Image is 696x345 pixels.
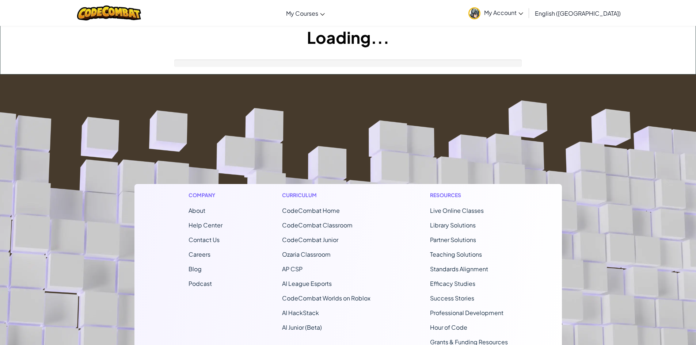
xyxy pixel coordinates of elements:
span: My Courses [286,9,318,17]
span: CodeCombat Home [282,207,340,214]
a: My Courses [282,3,328,23]
a: AP CSP [282,265,303,273]
a: CodeCombat Junior [282,236,338,244]
a: CodeCombat Classroom [282,221,353,229]
a: Ozaria Classroom [282,250,331,258]
a: AI League Esports [282,280,332,287]
a: Blog [189,265,202,273]
a: Live Online Classes [430,207,484,214]
a: Hour of Code [430,323,467,331]
a: Professional Development [430,309,503,317]
h1: Loading... [0,26,696,49]
h1: Curriculum [282,191,370,199]
a: Efficacy Studies [430,280,475,287]
h1: Company [189,191,223,199]
a: Podcast [189,280,212,287]
a: AI Junior (Beta) [282,323,322,331]
img: CodeCombat logo [77,5,141,20]
a: My Account [465,1,527,24]
span: English ([GEOGRAPHIC_DATA]) [535,9,621,17]
a: Teaching Solutions [430,250,482,258]
a: Partner Solutions [430,236,476,244]
span: My Account [484,9,523,16]
a: Careers [189,250,210,258]
a: English ([GEOGRAPHIC_DATA]) [531,3,624,23]
span: Contact Us [189,236,220,244]
a: About [189,207,205,214]
a: CodeCombat Worlds on Roblox [282,294,370,302]
a: AI HackStack [282,309,319,317]
a: Help Center [189,221,223,229]
a: Success Stories [430,294,474,302]
h1: Resources [430,191,508,199]
a: Library Solutions [430,221,476,229]
img: avatar [468,7,480,19]
a: Standards Alignment [430,265,488,273]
